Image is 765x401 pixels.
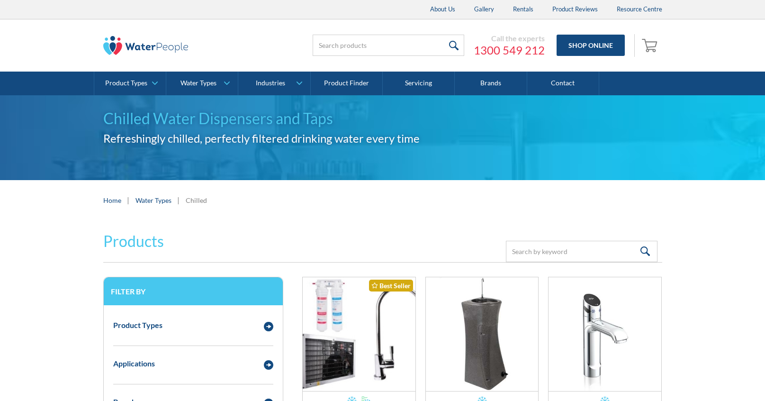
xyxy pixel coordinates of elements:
div: Call the experts [474,34,545,43]
div: | [176,194,181,206]
input: Search products [313,35,464,56]
img: Zip HydroTap G5 C100 Touch-Free Wave [549,277,661,391]
input: Search by keyword [506,241,657,262]
h1: Chilled Water Dispensers and Taps [103,107,662,130]
a: Water Types [135,195,171,205]
a: 1300 549 212 [474,43,545,57]
a: Shop Online [557,35,625,56]
img: Waterlux Robust Drinking Fountain With Foot Activated Glass Filler [426,277,539,391]
img: shopping cart [642,37,660,53]
a: Product Types [94,72,166,95]
div: Best Seller [369,280,413,292]
div: Water Types [180,79,216,87]
div: Chilled [186,195,207,205]
a: Brands [455,72,527,95]
a: Home [103,195,121,205]
a: Product Finder [311,72,383,95]
img: The Water People [103,36,189,55]
a: Industries [238,72,310,95]
iframe: podium webchat widget bubble [670,354,765,401]
a: Water Types [166,72,238,95]
a: Open cart [639,34,662,57]
div: Product Types [113,319,162,331]
a: Servicing [383,72,455,95]
h2: Refreshingly chilled, perfectly filtered drinking water every time [103,130,662,147]
h2: Products [103,230,164,253]
div: | [126,194,131,206]
div: Product Types [105,79,147,87]
div: Applications [113,358,155,369]
a: Contact [527,72,599,95]
h3: Filter by [111,287,276,296]
img: Waterlux 8 Litre Micro Chiller Water Filter System [303,277,415,391]
div: Industries [256,79,285,87]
